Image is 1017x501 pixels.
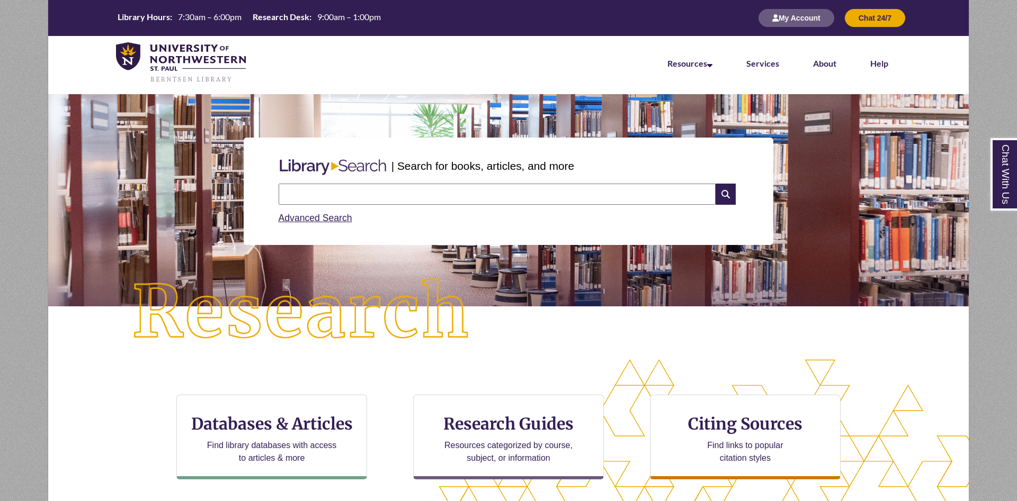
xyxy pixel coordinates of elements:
th: Research Desk: [248,11,313,23]
i: Search [716,184,736,205]
a: Chat 24/7 [845,13,905,22]
p: Resources categorized by course, subject, or information [440,439,578,464]
button: My Account [759,9,834,27]
img: Libary Search [274,155,391,179]
a: About [813,58,836,68]
button: Chat 24/7 [845,9,905,27]
a: Databases & Articles Find library databases with access to articles & more [176,395,367,479]
span: 7:30am – 6:00pm [178,12,242,22]
a: Services [746,58,779,68]
a: Hours Today [113,11,385,25]
img: UNWSP Library Logo [116,42,246,84]
h3: Research Guides [422,414,595,434]
table: Hours Today [113,11,385,24]
h3: Databases & Articles [185,414,358,434]
a: Help [870,58,888,68]
a: My Account [759,13,834,22]
th: Library Hours: [113,11,174,23]
a: Advanced Search [279,213,352,223]
img: Research [94,241,508,385]
p: | Search for books, articles, and more [391,158,574,174]
span: 9:00am – 1:00pm [317,12,381,22]
p: Find library databases with access to articles & more [203,439,341,464]
a: Citing Sources Find links to popular citation styles [650,395,841,479]
a: Research Guides Resources categorized by course, subject, or information [413,395,604,479]
p: Find links to popular citation styles [693,439,797,464]
h3: Citing Sources [681,414,810,434]
a: Resources [667,58,712,68]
